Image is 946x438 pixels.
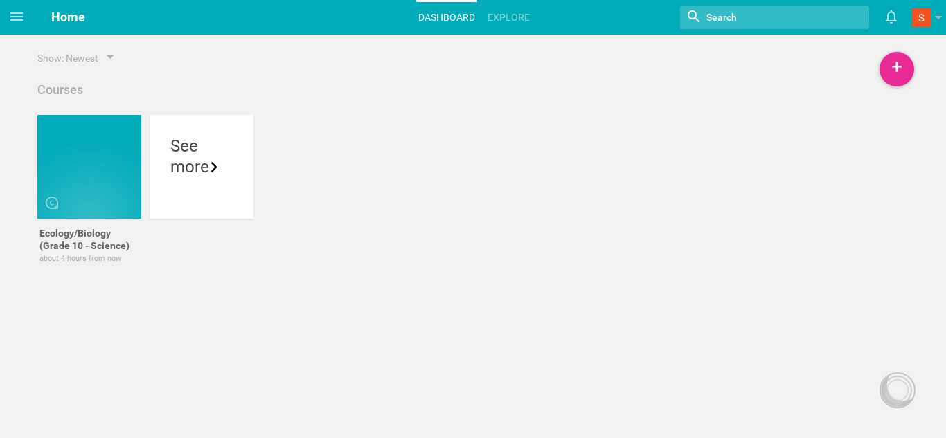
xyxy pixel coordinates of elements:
[170,156,233,177] div: more
[39,254,139,264] div: 2025-09-20T21:56:43.214Z
[39,227,139,239] div: Ecology/Biology
[46,185,150,209] div: Course
[170,136,233,156] div: See
[880,52,914,86] div: +
[37,82,83,98] div: Courses
[416,2,477,33] a: Dashboard
[150,115,253,281] a: Seemore
[37,115,141,281] a: Ecology/Biology(Grade 10 - Science)about 4 hours from now
[37,51,98,65] div: Show: Newest
[705,8,818,26] input: Search
[39,239,139,252] div: (Grade 10 - Science)
[485,2,532,33] a: Explore
[51,10,85,24] span: Home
